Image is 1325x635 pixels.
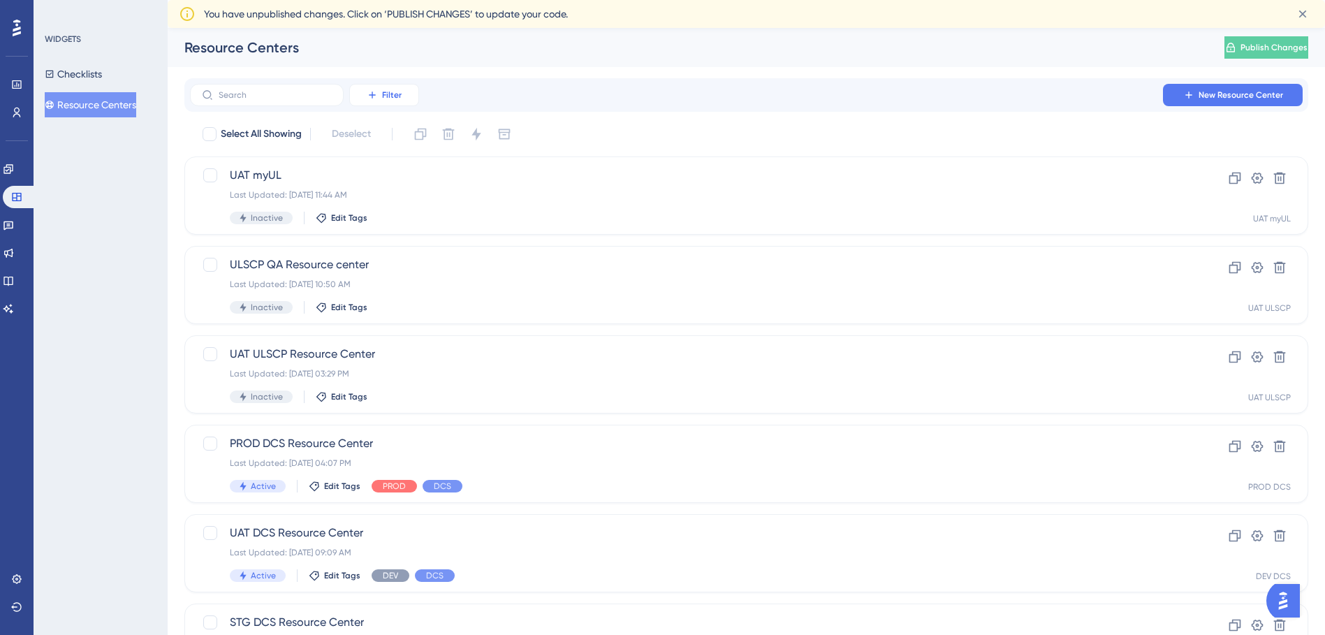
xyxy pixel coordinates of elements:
[221,126,302,143] span: Select All Showing
[219,90,332,100] input: Search
[230,547,1151,558] div: Last Updated: [DATE] 09:09 AM
[383,570,398,581] span: DEV
[1199,89,1283,101] span: New Resource Center
[1163,84,1303,106] button: New Resource Center
[426,570,444,581] span: DCS
[230,525,1151,541] span: UAT DCS Resource Center
[1253,213,1291,224] div: UAT myUL
[331,302,367,313] span: Edit Tags
[1256,571,1291,582] div: DEV DCS
[230,458,1151,469] div: Last Updated: [DATE] 04:07 PM
[349,84,419,106] button: Filter
[319,122,383,147] button: Deselect
[1248,481,1291,492] div: PROD DCS
[331,212,367,224] span: Edit Tags
[251,212,283,224] span: Inactive
[184,38,1189,57] div: Resource Centers
[230,614,1151,631] span: STG DCS Resource Center
[324,570,360,581] span: Edit Tags
[1248,302,1291,314] div: UAT ULSCP
[251,570,276,581] span: Active
[309,570,360,581] button: Edit Tags
[230,167,1151,184] span: UAT myUL
[1266,580,1308,622] iframe: UserGuiding AI Assistant Launcher
[1224,36,1308,59] button: Publish Changes
[251,302,283,313] span: Inactive
[434,481,451,492] span: DCS
[230,435,1151,452] span: PROD DCS Resource Center
[230,368,1151,379] div: Last Updated: [DATE] 03:29 PM
[45,61,102,87] button: Checklists
[251,481,276,492] span: Active
[45,92,136,117] button: Resource Centers
[309,481,360,492] button: Edit Tags
[316,391,367,402] button: Edit Tags
[230,189,1151,200] div: Last Updated: [DATE] 11:44 AM
[316,212,367,224] button: Edit Tags
[1248,392,1291,403] div: UAT ULSCP
[383,481,406,492] span: PROD
[230,279,1151,290] div: Last Updated: [DATE] 10:50 AM
[331,391,367,402] span: Edit Tags
[204,6,568,22] span: You have unpublished changes. Click on ‘PUBLISH CHANGES’ to update your code.
[251,391,283,402] span: Inactive
[316,302,367,313] button: Edit Tags
[45,34,81,45] div: WIDGETS
[324,481,360,492] span: Edit Tags
[332,126,371,143] span: Deselect
[230,256,1151,273] span: ULSCP QA Resource center
[230,346,1151,363] span: UAT ULSCP Resource Center
[1240,42,1308,53] span: Publish Changes
[382,89,402,101] span: Filter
